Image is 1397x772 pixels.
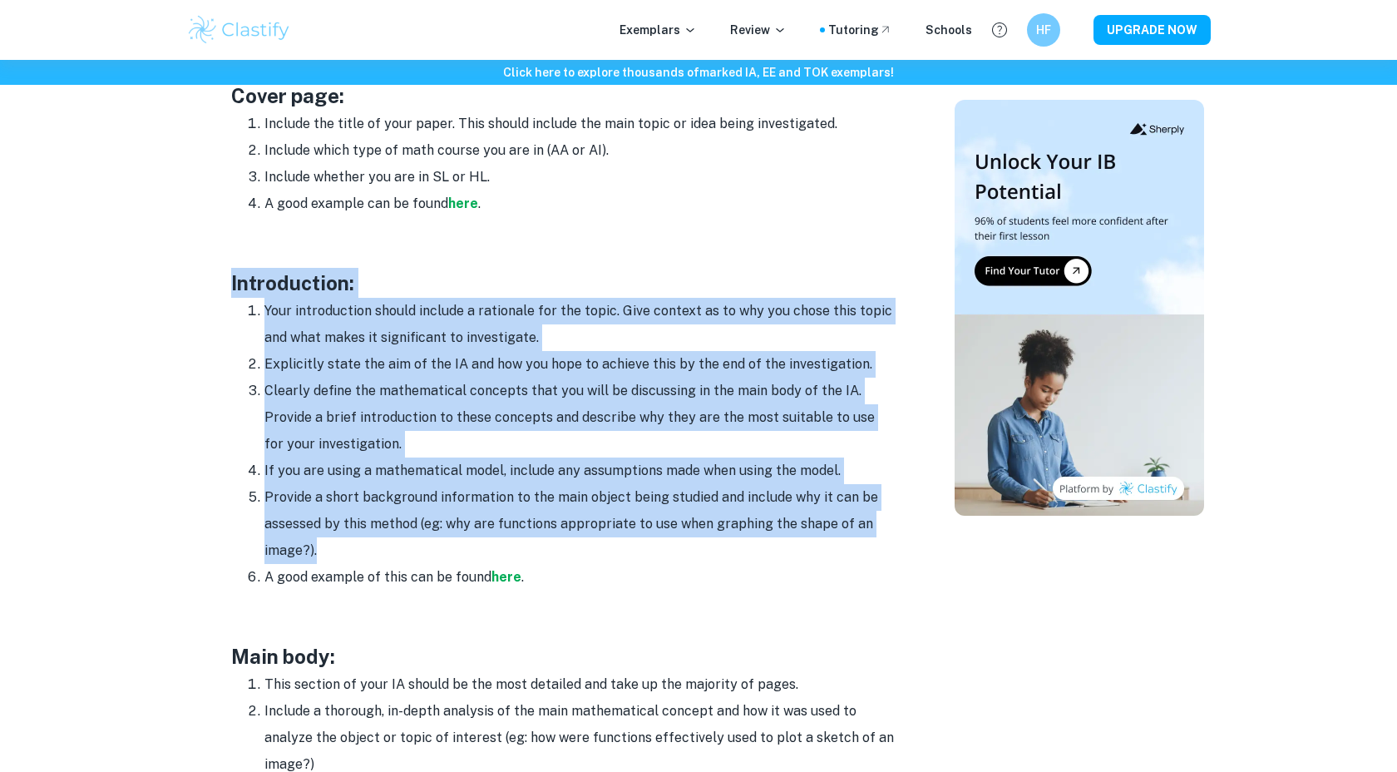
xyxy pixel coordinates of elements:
button: HF [1027,13,1060,47]
button: Help and Feedback [985,16,1014,44]
li: This section of your IA should be the most detailed and take up the majority of pages. [264,671,896,698]
img: Clastify logo [186,13,292,47]
h3: Cover page: [231,81,896,111]
li: Explicitly state the aim of the IA and how you hope to achieve this by the end of the investigation. [264,351,896,378]
li: If you are using a mathematical model, include any assumptions made when using the model. [264,458,896,484]
li: Your introduction should include a rationale for the topic. Give context as to why you chose this... [264,298,896,351]
li: A good example of this can be found . [264,564,896,591]
img: Thumbnail [955,100,1204,516]
a: here [491,569,521,585]
h6: Click here to explore thousands of marked IA, EE and TOK exemplars ! [3,63,1394,82]
a: here [448,195,478,211]
li: Include which type of math course you are in (AA or AI). [264,137,896,164]
li: Clearly define the mathematical concepts that you will be discussing in the main body of the IA. ... [264,378,896,458]
h6: HF [1034,21,1054,39]
li: Include the title of your paper. This should include the main topic or idea being investigated. [264,111,896,137]
h3: Introduction: [231,268,896,298]
li: Provide a short background information to the main object being studied and include why it can be... [264,484,896,564]
h3: Main body: [231,641,896,671]
li: A good example can be found . [264,191,896,217]
button: UPGRADE NOW [1093,15,1211,45]
p: Exemplars [620,21,697,39]
li: Include whether you are in SL or HL. [264,164,896,191]
a: Schools [926,21,972,39]
p: Review [730,21,787,39]
a: Tutoring [828,21,892,39]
